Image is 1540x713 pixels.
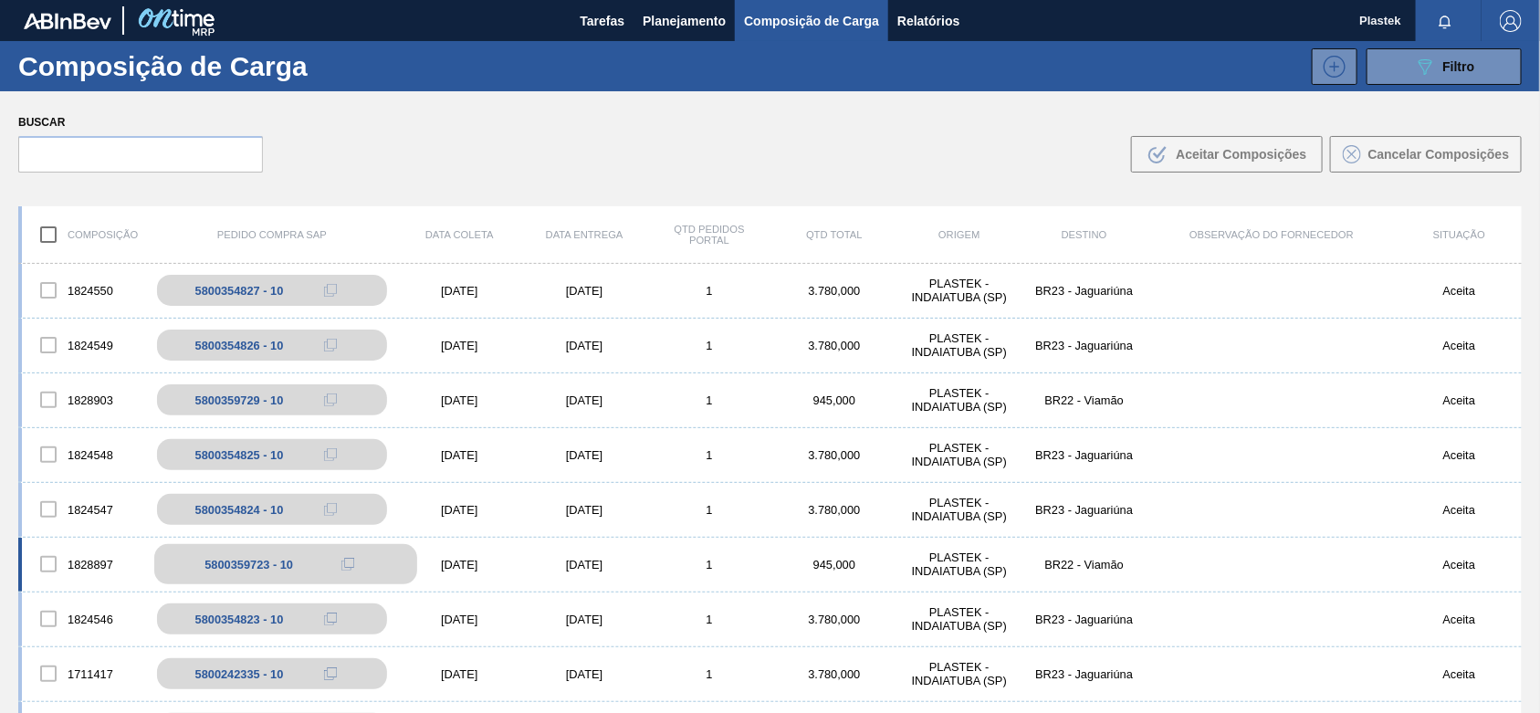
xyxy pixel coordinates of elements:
[1021,339,1147,352] div: BR23 - Jaguariúna
[522,503,647,517] div: [DATE]
[522,284,647,298] div: [DATE]
[397,393,522,407] div: [DATE]
[647,448,772,462] div: 1
[397,503,522,517] div: [DATE]
[896,550,1021,578] div: PLASTEK - INDAIATUBA (SP)
[896,386,1021,414] div: PLASTEK - INDAIATUBA (SP)
[1397,448,1522,462] div: Aceita
[22,381,147,419] div: 1828903
[896,441,1021,468] div: PLASTEK - INDAIATUBA (SP)
[1021,503,1147,517] div: BR23 - Jaguariúna
[312,444,349,466] div: Copiar
[896,660,1021,687] div: PLASTEK - INDAIATUBA (SP)
[1500,10,1522,32] img: Logout
[397,229,522,240] div: Data coleta
[896,496,1021,523] div: PLASTEK - INDAIATUBA (SP)
[1397,339,1522,352] div: Aceita
[1021,667,1147,681] div: BR23 - Jaguariúna
[1397,393,1522,407] div: Aceita
[896,605,1021,633] div: PLASTEK - INDAIATUBA (SP)
[1147,229,1397,240] div: Observação do Fornecedor
[772,448,897,462] div: 3.780,000
[22,326,147,364] div: 1824549
[580,10,624,32] span: Tarefas
[1368,147,1510,162] span: Cancelar Composições
[195,613,284,626] div: 5800354823 - 10
[195,393,284,407] div: 5800359729 - 10
[195,503,284,517] div: 5800354824 - 10
[647,224,772,246] div: Qtd Pedidos Portal
[772,667,897,681] div: 3.780,000
[312,608,349,630] div: Copiar
[772,229,897,240] div: Qtd Total
[312,279,349,301] div: Copiar
[1131,136,1323,173] button: Aceitar Composições
[1397,229,1522,240] div: Situação
[772,339,897,352] div: 3.780,000
[1397,284,1522,298] div: Aceita
[1443,59,1475,74] span: Filtro
[312,663,349,685] div: Copiar
[1397,667,1522,681] div: Aceita
[896,229,1021,240] div: Origem
[22,545,147,583] div: 1828897
[397,339,522,352] div: [DATE]
[647,613,772,626] div: 1
[22,600,147,638] div: 1824546
[647,393,772,407] div: 1
[312,334,349,356] div: Copiar
[195,284,284,298] div: 5800354827 - 10
[896,331,1021,359] div: PLASTEK - INDAIATUBA (SP)
[772,393,897,407] div: 945,000
[522,393,647,407] div: [DATE]
[18,110,263,136] label: Buscar
[1021,558,1147,571] div: BR22 - Viamão
[522,613,647,626] div: [DATE]
[397,667,522,681] div: [DATE]
[647,284,772,298] div: 1
[1021,613,1147,626] div: BR23 - Jaguariúna
[1416,8,1474,34] button: Notificações
[330,553,366,575] div: Copiar
[22,435,147,474] div: 1824548
[1330,136,1522,173] button: Cancelar Composições
[772,284,897,298] div: 3.780,000
[522,229,647,240] div: Data entrega
[1397,613,1522,626] div: Aceita
[147,229,397,240] div: Pedido Compra SAP
[1176,147,1306,162] span: Aceitar Composições
[522,667,647,681] div: [DATE]
[643,10,726,32] span: Planejamento
[397,284,522,298] div: [DATE]
[896,277,1021,304] div: PLASTEK - INDAIATUBA (SP)
[22,271,147,309] div: 1824550
[772,613,897,626] div: 3.780,000
[195,339,284,352] div: 5800354826 - 10
[1021,448,1147,462] div: BR23 - Jaguariúna
[195,448,284,462] div: 5800354825 - 10
[204,558,293,571] div: 5800359723 - 10
[1367,48,1522,85] button: Filtro
[744,10,879,32] span: Composição de Carga
[647,558,772,571] div: 1
[22,490,147,529] div: 1824547
[1397,558,1522,571] div: Aceita
[312,498,349,520] div: Copiar
[397,448,522,462] div: [DATE]
[522,339,647,352] div: [DATE]
[18,56,312,77] h1: Composição de Carga
[195,667,284,681] div: 5800242335 - 10
[522,558,647,571] div: [DATE]
[647,503,772,517] div: 1
[1303,48,1357,85] div: Nova Composição
[397,613,522,626] div: [DATE]
[24,13,111,29] img: TNhmsLtSVTkK8tSr43FrP2fwEKptu5GPRR3wAAAABJRU5ErkJggg==
[397,558,522,571] div: [DATE]
[22,655,147,693] div: 1711417
[1021,284,1147,298] div: BR23 - Jaguariúna
[1021,229,1147,240] div: Destino
[772,503,897,517] div: 3.780,000
[1021,393,1147,407] div: BR22 - Viamão
[1397,503,1522,517] div: Aceita
[897,10,959,32] span: Relatórios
